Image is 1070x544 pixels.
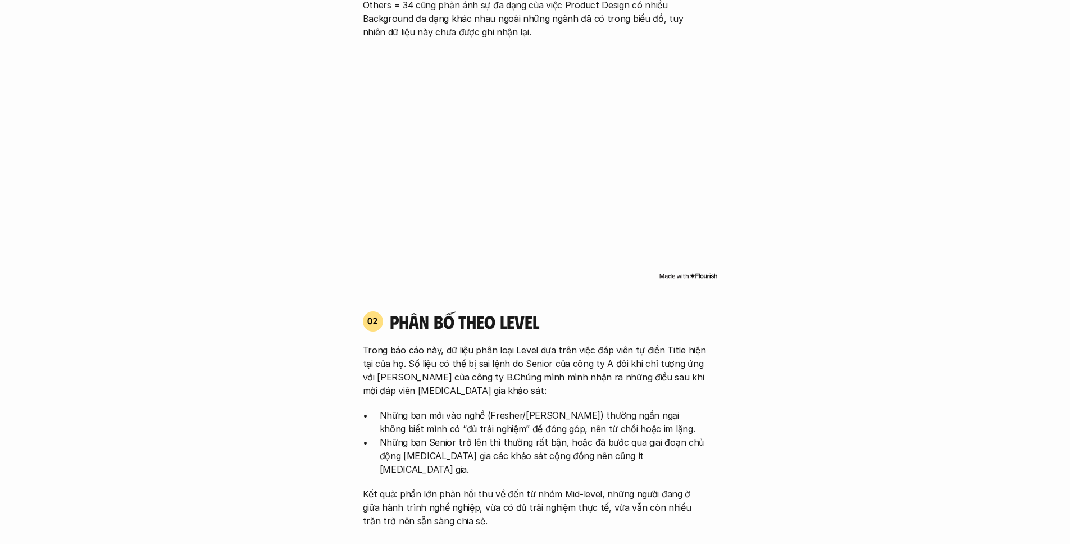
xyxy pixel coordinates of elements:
p: Những bạn Senior trở lên thì thường rất bận, hoặc đã bước qua giai đoạn chủ động [MEDICAL_DATA] g... [380,436,708,476]
iframe: Interactive or visual content [353,56,718,269]
p: Trong báo cáo này, dữ liệu phân loại Level dựa trên việc đáp viên tự điền Title hiện tại của họ. ... [363,343,708,397]
p: 02 [367,316,378,325]
p: Kết quả: phần lớn phản hồi thu về đến từ nhóm Mid-level, những người đang ở giữa hành trình nghề ... [363,487,708,528]
h4: phân bố theo Level [390,311,708,332]
p: Những bạn mới vào nghề (Fresher/[PERSON_NAME]) thường ngần ngại không biết mình có “đủ trải nghiệ... [380,409,708,436]
img: Made with Flourish [659,271,718,280]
